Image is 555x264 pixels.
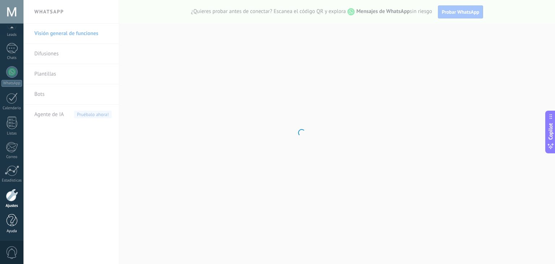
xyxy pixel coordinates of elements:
[1,131,22,136] div: Listas
[1,155,22,159] div: Correo
[1,178,22,183] div: Estadísticas
[1,229,22,234] div: Ayuda
[1,80,22,87] div: WhatsApp
[1,56,22,60] div: Chats
[1,33,22,37] div: Leads
[547,123,554,140] span: Copilot
[1,204,22,208] div: Ajustes
[1,106,22,111] div: Calendario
